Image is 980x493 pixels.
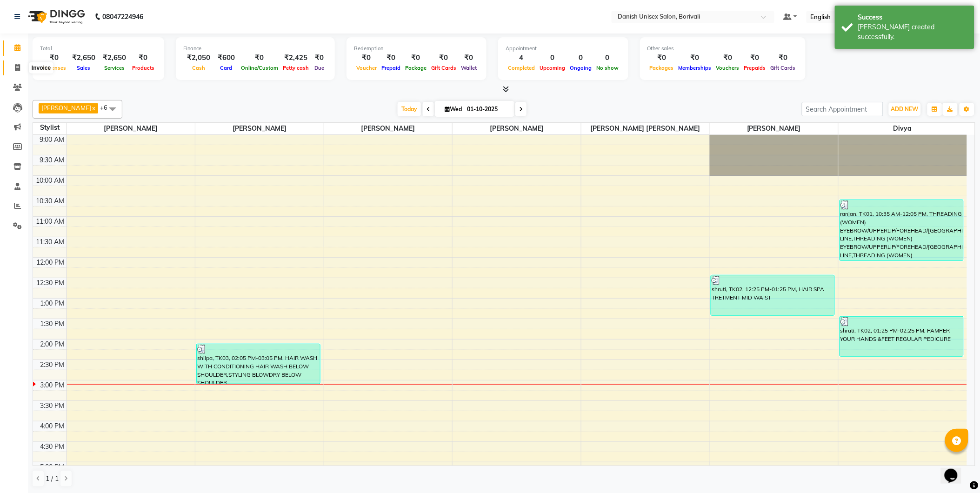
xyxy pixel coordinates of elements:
span: No show [594,65,621,71]
div: 2:30 PM [39,360,67,370]
div: ₹0 [676,53,714,63]
div: ₹2,425 [280,53,311,63]
div: ₹2,650 [99,53,130,63]
div: Success [858,13,967,22]
span: Services [102,65,127,71]
div: shruti, TK02, 01:25 PM-02:25 PM, PAMPER YOUR HANDS &FEET REGULAR PEDICURE [840,317,963,356]
div: 9:00 AM [38,135,67,145]
div: 10:30 AM [34,196,67,206]
div: ₹0 [354,53,379,63]
div: 1:30 PM [39,319,67,329]
span: ADD NEW [891,106,919,113]
input: Search Appointment [802,102,883,116]
div: 0 [567,53,594,63]
div: Invoice [29,62,53,73]
div: 1:00 PM [39,299,67,308]
span: Due [312,65,327,71]
div: 0 [537,53,567,63]
div: ₹0 [459,53,479,63]
div: 10:00 AM [34,176,67,186]
div: 5:00 PM [39,462,67,472]
span: Memberships [676,65,714,71]
div: ₹2,050 [183,53,214,63]
button: ADD NEW [889,103,921,116]
div: Total [40,45,157,53]
div: Redemption [354,45,479,53]
span: Petty cash [280,65,311,71]
iframe: chat widget [941,456,971,484]
div: ₹600 [214,53,239,63]
span: Gift Cards [429,65,459,71]
span: Products [130,65,157,71]
b: 08047224946 [102,4,143,30]
span: Card [218,65,235,71]
span: [PERSON_NAME] [710,123,838,134]
span: Prepaid [379,65,403,71]
img: logo [24,4,87,30]
span: Divya [839,123,967,134]
span: Cash [190,65,207,71]
input: 2025-10-01 [464,102,511,116]
span: [PERSON_NAME] [195,123,324,134]
span: Prepaids [742,65,768,71]
div: 3:00 PM [39,380,67,390]
span: [PERSON_NAME] [453,123,581,134]
div: ₹0 [742,53,768,63]
div: ₹0 [429,53,459,63]
div: shruti, TK02, 12:25 PM-01:25 PM, HAIR SPA TRETMENT MID WAIST [711,275,834,315]
span: Completed [506,65,537,71]
span: Gift Cards [768,65,798,71]
span: Voucher [354,65,379,71]
div: 11:00 AM [34,217,67,227]
span: [PERSON_NAME] [PERSON_NAME] [581,123,710,134]
div: ₹0 [40,53,68,63]
div: 2:00 PM [39,340,67,349]
div: ranjan, TK01, 10:35 AM-12:05 PM, THREADING (WOMEN) EYEBROW/UPPERLIP/FOREHEAD/[GEOGRAPHIC_DATA]/JA... [840,200,963,260]
a: x [91,104,95,112]
div: ₹0 [130,53,157,63]
div: Appointment [506,45,621,53]
span: [PERSON_NAME] [67,123,195,134]
span: [PERSON_NAME] [324,123,453,134]
div: Stylist [33,123,67,133]
div: ₹0 [311,53,327,63]
div: 11:30 AM [34,237,67,247]
span: Wed [442,106,464,113]
div: ₹0 [379,53,403,63]
div: shilpa, TK03, 02:05 PM-03:05 PM, HAIR WASH WITH CONDITIONING HAIR WASH BELOW SHOULDER,STYLING BLO... [197,344,320,384]
div: ₹0 [768,53,798,63]
span: [PERSON_NAME] [41,104,91,112]
span: Vouchers [714,65,742,71]
span: Wallet [459,65,479,71]
div: ₹0 [647,53,676,63]
span: 1 / 1 [46,474,59,484]
div: 0 [594,53,621,63]
div: Bill created successfully. [858,22,967,42]
span: Online/Custom [239,65,280,71]
div: 4:30 PM [39,442,67,452]
div: 12:00 PM [35,258,67,267]
span: Upcoming [537,65,567,71]
div: ₹0 [239,53,280,63]
div: 9:30 AM [38,155,67,165]
span: Packages [647,65,676,71]
span: Package [403,65,429,71]
div: 3:30 PM [39,401,67,411]
div: Finance [183,45,327,53]
div: 12:30 PM [35,278,67,288]
div: 4:00 PM [39,421,67,431]
div: ₹0 [403,53,429,63]
span: Ongoing [567,65,594,71]
span: Today [398,102,421,116]
span: Sales [75,65,93,71]
div: 4 [506,53,537,63]
div: Other sales [647,45,798,53]
div: ₹2,650 [68,53,99,63]
span: +6 [100,104,114,111]
div: ₹0 [714,53,742,63]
